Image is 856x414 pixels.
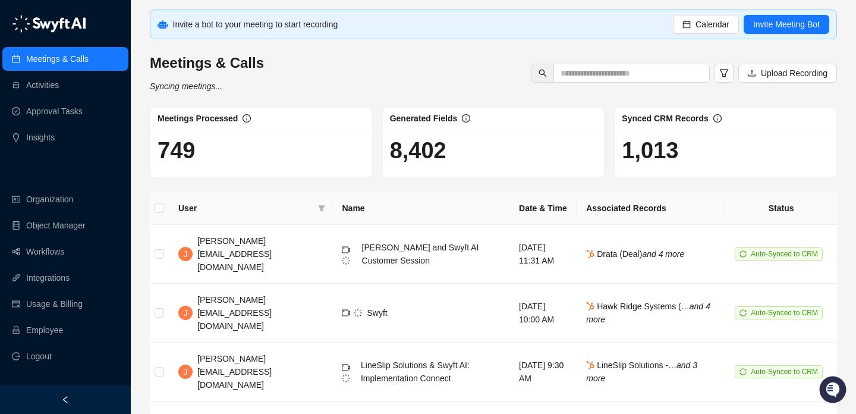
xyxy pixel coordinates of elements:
div: 📚 [12,168,21,177]
button: Invite Meeting Bot [744,15,829,34]
span: info-circle [713,114,722,123]
img: logo-small-inverted-DW8HDUn_.png [342,256,350,265]
span: Auto-Synced to CRM [751,309,818,317]
span: Auto-Synced to CRM [751,368,818,376]
td: [DATE] 10:00 AM [509,284,577,343]
button: Calendar [673,15,739,34]
span: calendar [682,20,691,29]
span: sync [739,309,747,316]
span: video-camera [342,309,350,317]
span: LineSlip Solutions -… [586,360,697,383]
iframe: Open customer support [818,375,850,407]
span: sync [739,368,747,375]
span: video-camera [342,363,350,372]
h1: 1,013 [622,137,829,164]
h1: 749 [158,137,365,164]
span: video-camera [342,246,350,254]
span: filter [316,199,328,217]
i: and 3 more [586,360,697,383]
div: We're available if you need us! [40,120,150,129]
th: Associated Records [577,192,725,225]
i: Syncing meetings... [150,81,222,91]
span: Hawk Ridge Systems (… [586,302,710,324]
p: Welcome 👋 [12,48,216,67]
span: J [184,365,188,378]
th: Name [332,192,509,225]
img: logo-05li4sbe.png [12,15,86,33]
span: Auto-Synced to CRM [751,250,818,258]
span: filter [719,68,729,78]
a: 📚Docs [7,162,49,183]
h2: How can we help? [12,67,216,86]
span: logout [12,352,20,360]
span: Docs [24,167,44,178]
a: Object Manager [26,214,86,237]
td: [DATE] 11:31 AM [509,225,577,284]
span: sync [739,250,747,258]
a: Meetings & Calls [26,47,89,71]
span: info-circle [462,114,470,123]
i: and 4 more [642,249,684,259]
span: Logout [26,344,52,368]
td: [DATE] 9:30 AM [509,343,577,402]
span: [PERSON_NAME][EMAIL_ADDRESS][DOMAIN_NAME] [197,295,272,331]
i: and 4 more [586,302,710,324]
a: Powered byPylon [84,195,144,205]
span: Drata (Deal) [586,249,684,259]
a: Employee [26,318,63,342]
a: Workflows [26,240,64,264]
button: Start new chat [202,111,216,126]
span: upload [748,69,756,77]
img: logo-small-inverted-DW8HDUn_.png [354,309,362,317]
span: left [61,396,70,404]
span: [PERSON_NAME][EMAIL_ADDRESS][DOMAIN_NAME] [197,236,272,272]
span: LineSlip Solutions & Swyft AI: Implementation Connect [361,360,470,383]
span: Pylon [118,196,144,205]
span: filter [318,205,325,212]
a: 📶Status [49,162,96,183]
img: logo-small-inverted-DW8HDUn_.png [342,374,350,382]
span: search [539,69,547,77]
span: Meetings Processed [158,114,238,123]
a: Approval Tasks [26,99,83,123]
h3: Meetings & Calls [150,54,264,73]
span: [PERSON_NAME][EMAIL_ADDRESS][DOMAIN_NAME] [197,354,272,390]
h1: 8,402 [390,137,597,164]
span: info-circle [243,114,251,123]
span: Swyft [367,308,387,318]
a: Integrations [26,266,70,290]
span: Invite Meeting Bot [753,18,820,31]
img: 5124521997842_fc6d7dfcefe973c2e489_88.png [12,108,33,129]
span: [PERSON_NAME] and Swyft AI Customer Session [362,243,479,265]
img: Swyft AI [12,12,36,36]
span: Calendar [695,18,729,31]
span: J [184,306,188,319]
th: Date & Time [509,192,577,225]
span: Synced CRM Records [622,114,708,123]
a: Usage & Billing [26,292,83,316]
span: Generated Fields [390,114,458,123]
a: Activities [26,73,59,97]
span: User [178,202,313,215]
div: 📶 [53,168,63,177]
button: Upload Recording [738,64,837,83]
span: Status [65,167,92,178]
a: Organization [26,187,73,211]
div: Start new chat [40,108,195,120]
span: Invite a bot to your meeting to start recording [173,20,338,29]
span: J [184,247,188,261]
a: Insights [26,126,55,149]
span: Upload Recording [761,67,827,80]
th: Status [725,192,837,225]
